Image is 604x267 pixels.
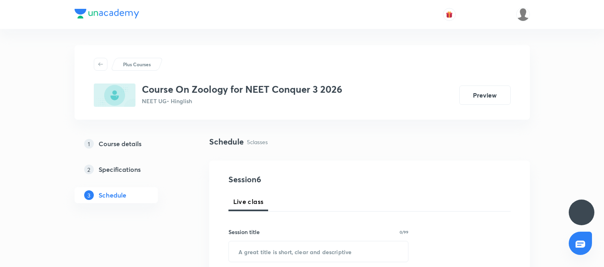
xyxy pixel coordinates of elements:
[229,241,408,262] input: A great title is short, clear and descriptive
[247,138,268,146] p: 5 classes
[123,61,151,68] p: Plus Courses
[209,136,244,148] h4: Schedule
[228,228,260,236] h6: Session title
[400,230,408,234] p: 0/99
[443,8,456,21] button: avatar
[94,84,135,107] img: 4A8049D9-D6E5-46D4-AC12-54F45A7CBFE9_plus.png
[84,190,94,200] p: 3
[84,165,94,174] p: 2
[459,86,511,105] button: Preview
[75,9,139,20] a: Company Logo
[516,8,530,21] img: Md Khalid Hasan Ansari
[99,165,141,174] h5: Specifications
[142,84,342,95] h3: Course On Zoology for NEET Conquer 3 2026
[228,173,375,185] h4: Session 6
[142,97,342,105] p: NEET UG • Hinglish
[75,161,184,177] a: 2Specifications
[75,9,139,18] img: Company Logo
[446,11,453,18] img: avatar
[99,190,126,200] h5: Schedule
[233,197,264,206] span: Live class
[99,139,141,149] h5: Course details
[84,139,94,149] p: 1
[577,208,586,217] img: ttu
[75,136,184,152] a: 1Course details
